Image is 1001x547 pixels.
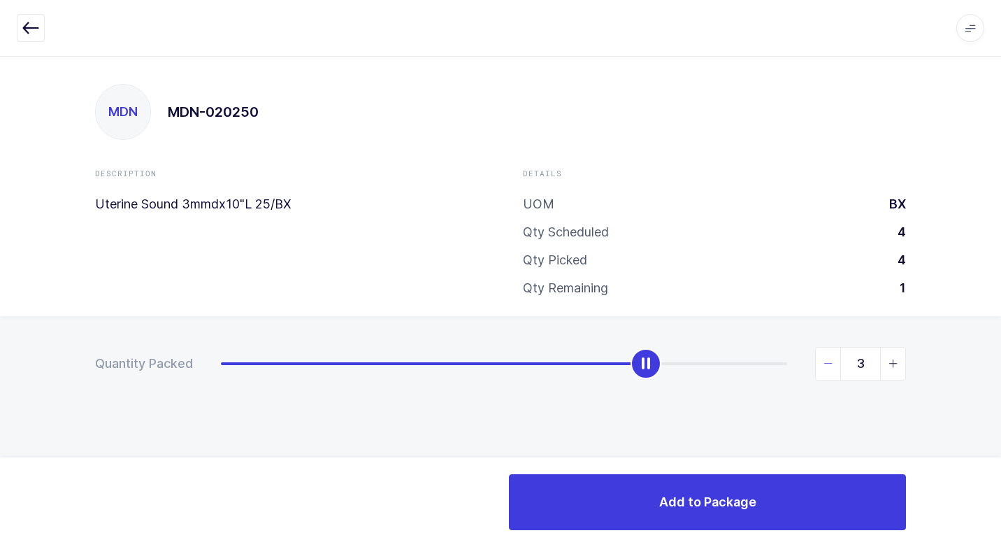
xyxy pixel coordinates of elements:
[509,474,906,530] button: Add to Package
[523,196,554,213] div: UOM
[95,355,193,372] div: Quantity Packed
[888,280,906,297] div: 1
[221,347,906,381] div: slider between 0 and 4
[96,85,150,139] div: MDN
[523,280,608,297] div: Qty Remaining
[523,168,906,179] div: Details
[523,224,609,241] div: Qty Scheduled
[886,224,906,241] div: 4
[886,252,906,269] div: 4
[659,493,756,511] span: Add to Package
[878,196,906,213] div: BX
[95,196,478,213] p: Uterine Sound 3mmdx10"L 25/BX
[95,168,478,179] div: Description
[523,252,587,269] div: Qty Picked
[168,101,259,123] h1: MDN-020250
